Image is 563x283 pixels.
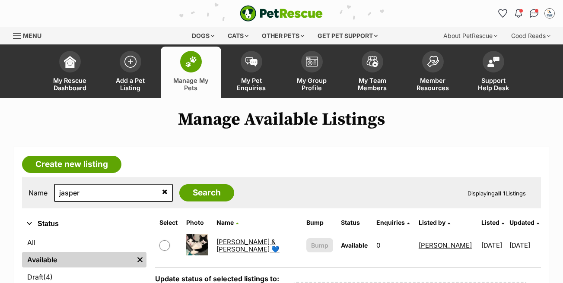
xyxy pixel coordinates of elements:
a: [PERSON_NAME] [419,241,472,249]
td: [DATE] [509,230,540,260]
span: Manage My Pets [172,77,210,91]
a: Conversations [527,6,541,20]
a: My Group Profile [282,47,342,98]
ul: Account quick links [496,6,557,20]
a: My Rescue Dashboard [40,47,100,98]
img: member-resources-icon-8e73f808a243e03378d46382f2149f9095a855e16c252ad45f914b54edf8863c.svg [427,56,439,67]
span: Name [216,219,234,226]
a: Name [216,219,239,226]
img: team-members-icon-5396bd8760b3fe7c0b43da4ab00e1e3bb1a5d9ba89233759b79545d2d3fc5d0d.svg [366,56,379,67]
a: Enquiries [376,219,410,226]
a: My Team Members [342,47,403,98]
span: My Group Profile [293,77,331,91]
button: Bump [306,238,333,252]
a: Listed [481,219,504,226]
a: Remove filter [134,252,146,267]
div: Cats [222,27,254,44]
button: My account [543,6,557,20]
span: Member Resources [414,77,452,91]
input: Search [179,184,234,201]
img: dashboard-icon-eb2f2d2d3e046f16d808141f083e7271f6b2e854fb5c12c21221c1fb7104beca.svg [64,56,76,68]
img: help-desk-icon-fdf02630f3aa405de69fd3d07c3f3aa587a6932b1a1747fa1d2bba05be0121f9.svg [487,57,499,67]
a: Listed by [419,219,450,226]
a: Favourites [496,6,510,20]
a: PetRescue [240,5,323,22]
th: Status [337,216,372,230]
span: Menu [23,32,41,39]
span: (4) [43,272,53,282]
img: chat-41dd97257d64d25036548639549fe6c8038ab92f7586957e7f3b1b290dea8141.svg [530,9,539,18]
a: [PERSON_NAME] & [PERSON_NAME] 💙 [216,238,280,253]
a: Member Resources [403,47,463,98]
a: Create new listing [22,156,121,173]
label: Name [29,189,48,197]
span: My Team Members [353,77,392,91]
img: logo-e224e6f780fb5917bec1dbf3a21bbac754714ae5b6737aabdf751b685950b380.svg [240,5,323,22]
img: notifications-46538b983faf8c2785f20acdc204bb7945ddae34d4c08c2a6579f10ce5e182be.svg [515,9,522,18]
a: Updated [509,219,539,226]
a: Support Help Desk [463,47,524,98]
th: Photo [183,216,212,230]
td: 0 [373,230,414,260]
a: Manage My Pets [161,47,221,98]
span: Displaying Listings [468,190,526,197]
img: add-pet-listing-icon-0afa8454b4691262ce3f59096e99ab1cd57d4a30225e0717b998d2c9b9846f56.svg [124,56,137,68]
div: About PetRescue [437,27,503,44]
img: Megan Ostwald profile pic [545,9,554,18]
a: Available [22,252,134,267]
td: [DATE] [478,230,509,260]
strong: all 1 [495,190,506,197]
button: Notifications [512,6,525,20]
div: Other pets [256,27,310,44]
button: Status [22,218,146,230]
span: translation missing: en.admin.listings.index.attributes.enquiries [376,219,405,226]
span: Support Help Desk [474,77,513,91]
img: manage-my-pets-icon-02211641906a0b7f246fdf0571729dbe1e7629f14944591b6c1af311fb30b64b.svg [185,56,197,67]
a: Menu [13,27,48,43]
a: All [22,235,146,250]
a: My Pet Enquiries [221,47,282,98]
th: Bump [303,216,337,230]
img: group-profile-icon-3fa3cf56718a62981997c0bc7e787c4b2cf8bcc04b72c1350f741eb67cf2f40e.svg [306,57,318,67]
div: Dogs [186,27,220,44]
span: Add a Pet Listing [111,77,150,91]
span: Listed by [419,219,445,226]
span: Bump [311,241,328,250]
a: Add a Pet Listing [100,47,161,98]
span: Available [341,242,368,249]
th: Select [156,216,182,230]
div: Good Reads [505,27,557,44]
span: Listed [481,219,499,226]
span: My Rescue Dashboard [51,77,89,91]
span: My Pet Enquiries [232,77,271,91]
label: Update status of selected listings to: [155,274,279,283]
img: pet-enquiries-icon-7e3ad2cf08bfb03b45e93fb7055b45f3efa6380592205ae92323e6603595dc1f.svg [245,57,258,66]
div: Get pet support [312,27,384,44]
span: Updated [509,219,534,226]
